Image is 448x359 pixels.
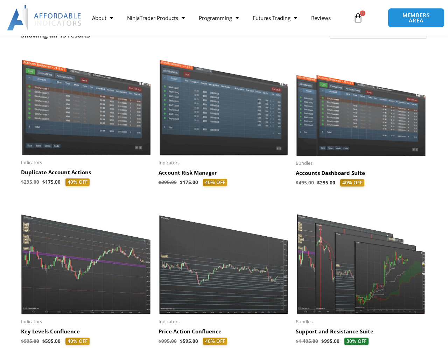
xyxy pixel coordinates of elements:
[360,11,365,16] span: 0
[21,328,152,335] h2: Key Levels Confluence
[321,338,339,344] bdi: 995.00
[21,338,24,344] span: $
[203,338,227,345] span: 40% OFF
[304,10,338,26] a: Reviews
[296,179,314,186] bdi: 495.00
[246,10,304,26] a: Futures Trading
[180,338,183,344] span: $
[317,179,335,186] bdi: 295.00
[296,160,426,166] span: Bundles
[296,328,426,338] a: Support and Resistance Suite
[42,179,61,185] bdi: 175.00
[159,338,161,344] span: $
[180,338,198,344] bdi: 595.00
[120,10,192,26] a: NinjaTrader Products
[296,338,318,344] bdi: 1,495.00
[203,179,227,187] span: 40% OFF
[296,170,426,177] h2: Accounts Dashboard Suite
[343,8,373,28] a: 0
[21,338,39,344] bdi: 995.00
[21,169,152,178] a: Duplicate Account Actions
[159,169,289,176] h2: Account Risk Manager
[296,319,426,325] span: Bundles
[85,10,120,26] a: About
[7,5,82,31] img: LogoAI | Affordable Indicators – NinjaTrader
[85,10,349,26] nav: Menu
[296,179,299,186] span: $
[21,169,152,176] h2: Duplicate Account Actions
[180,179,183,185] span: $
[21,179,39,185] bdi: 295.00
[159,179,177,185] bdi: 295.00
[159,328,289,335] h2: Price Action Confluence
[21,202,152,314] img: Key Levels 1
[340,179,364,187] span: 40% OFF
[159,179,161,185] span: $
[296,328,426,335] h2: Support and Resistance Suite
[296,52,426,156] img: Accounts Dashboard Suite
[296,170,426,179] a: Accounts Dashboard Suite
[296,338,299,344] span: $
[321,338,324,344] span: $
[159,52,289,156] img: Account Risk Manager
[395,13,437,23] span: MEMBERS AREA
[388,8,444,28] a: MEMBERS AREA
[159,202,289,314] img: Price Action Confluence 2
[296,202,426,314] img: Support and Resistance Suite 1
[42,179,45,185] span: $
[192,10,246,26] a: Programming
[42,338,45,344] span: $
[65,178,90,186] span: 40% OFF
[159,338,177,344] bdi: 995.00
[42,338,61,344] bdi: 595.00
[21,328,152,338] a: Key Levels Confluence
[21,52,152,155] img: Duplicate Account Actions
[159,319,289,325] span: Indicators
[344,338,369,345] span: 30% OFF
[159,169,289,179] a: Account Risk Manager
[21,319,152,325] span: Indicators
[180,179,198,185] bdi: 175.00
[21,179,24,185] span: $
[21,32,90,38] p: Showing all 15 results
[159,328,289,338] a: Price Action Confluence
[159,160,289,166] span: Indicators
[317,179,320,186] span: $
[21,160,152,165] span: Indicators
[65,338,90,345] span: 40% OFF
